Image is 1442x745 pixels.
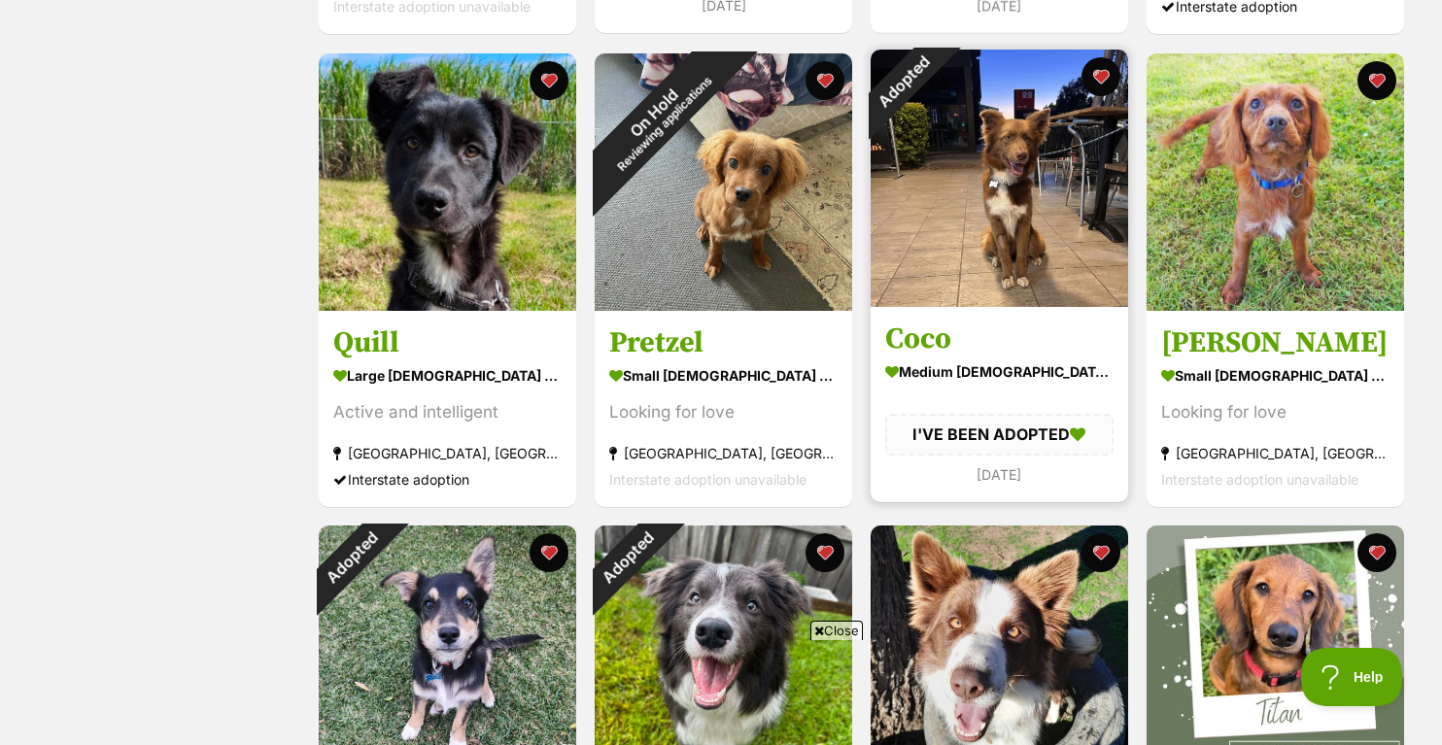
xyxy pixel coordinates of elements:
[609,471,807,488] span: Interstate adoption unavailable
[530,533,568,572] button: favourite
[293,500,409,616] div: Adopted
[885,414,1114,455] div: I'VE BEEN ADOPTED
[871,306,1128,501] a: Coco medium [DEMOGRAPHIC_DATA] Dog I'VE BEEN ADOPTED [DATE] favourite
[1147,310,1404,507] a: [PERSON_NAME] small [DEMOGRAPHIC_DATA] Dog Looking for love [GEOGRAPHIC_DATA], [GEOGRAPHIC_DATA] ...
[1357,533,1396,572] button: favourite
[595,310,852,507] a: Pretzel small [DEMOGRAPHIC_DATA] Dog Looking for love [GEOGRAPHIC_DATA], [GEOGRAPHIC_DATA] Inters...
[319,53,576,311] img: Quill
[609,399,838,425] div: Looking for love
[595,53,852,311] img: Pretzel
[609,324,838,361] h3: Pretzel
[885,321,1114,357] h3: Coco
[885,460,1114,487] div: [DATE]
[333,399,562,425] div: Active and intelligent
[1357,61,1396,100] button: favourite
[333,440,562,466] div: [GEOGRAPHIC_DATA], [GEOGRAPHIC_DATA]
[845,24,961,140] div: Adopted
[1301,648,1403,706] iframe: Help Scout Beacon - Open
[1147,53,1404,311] img: Hugo
[1161,361,1390,389] div: small [DEMOGRAPHIC_DATA] Dog
[552,10,767,224] div: On Hold
[569,500,685,616] div: Adopted
[1161,440,1390,466] div: [GEOGRAPHIC_DATA], [GEOGRAPHIC_DATA]
[871,291,1128,311] a: Adopted
[1161,324,1390,361] h3: [PERSON_NAME]
[885,357,1114,386] div: medium [DEMOGRAPHIC_DATA] Dog
[333,466,562,492] div: Interstate adoption
[615,74,715,174] span: Reviewing applications
[609,440,838,466] div: [GEOGRAPHIC_DATA], [GEOGRAPHIC_DATA]
[806,533,844,572] button: favourite
[810,621,863,640] span: Close
[333,361,562,389] div: large [DEMOGRAPHIC_DATA] Dog
[333,324,562,361] h3: Quill
[871,50,1128,307] img: Coco
[1161,399,1390,425] div: Looking for love
[595,295,852,315] a: On HoldReviewing applications
[367,648,1075,735] iframe: Advertisement
[1081,57,1120,96] button: favourite
[806,61,844,100] button: favourite
[319,310,576,507] a: Quill large [DEMOGRAPHIC_DATA] Dog Active and intelligent [GEOGRAPHIC_DATA], [GEOGRAPHIC_DATA] In...
[609,361,838,389] div: small [DEMOGRAPHIC_DATA] Dog
[1081,533,1120,572] button: favourite
[530,61,568,100] button: favourite
[1161,471,1358,488] span: Interstate adoption unavailable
